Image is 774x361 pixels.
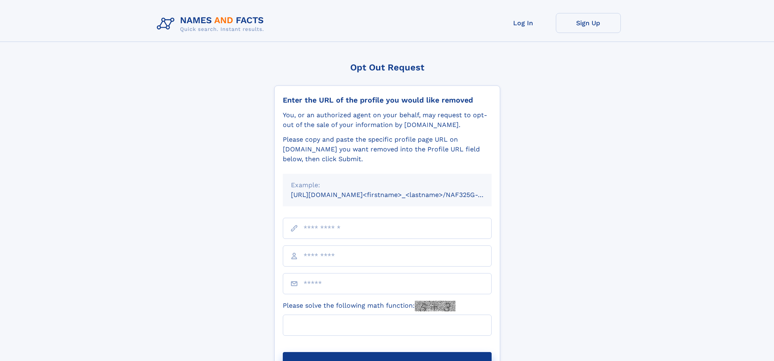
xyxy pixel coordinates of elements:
[556,13,621,33] a: Sign Up
[283,135,492,164] div: Please copy and paste the specific profile page URL on [DOMAIN_NAME] you want removed into the Pr...
[491,13,556,33] a: Log In
[291,180,483,190] div: Example:
[283,110,492,130] div: You, or an authorized agent on your behalf, may request to opt-out of the sale of your informatio...
[283,96,492,105] div: Enter the URL of the profile you would like removed
[283,301,455,311] label: Please solve the following math function:
[291,191,507,199] small: [URL][DOMAIN_NAME]<firstname>_<lastname>/NAF325G-xxxxxxxx
[274,62,500,72] div: Opt Out Request
[154,13,271,35] img: Logo Names and Facts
